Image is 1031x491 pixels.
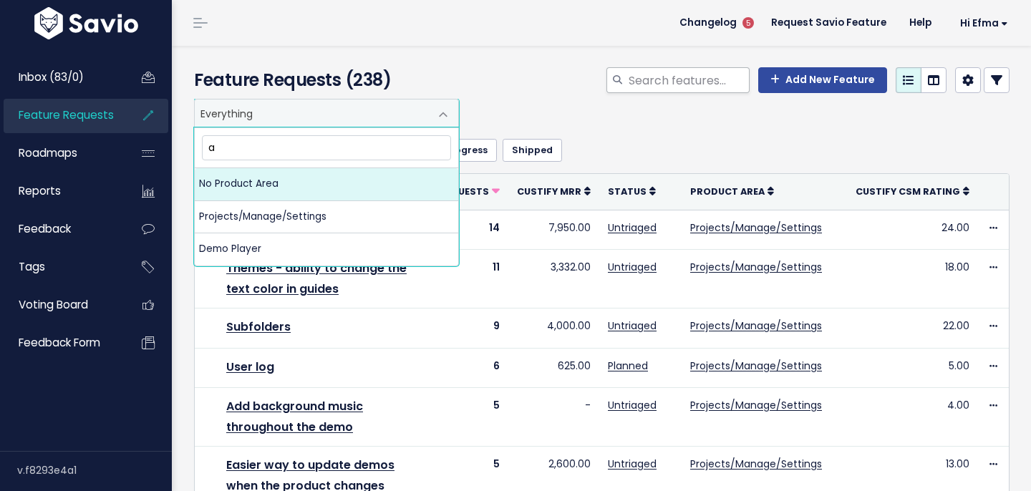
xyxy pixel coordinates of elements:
span: Inbox (83/0) [19,69,84,84]
li: Projects/Manage/Settings [195,201,458,233]
a: Product Area [690,184,774,198]
a: Help [898,12,943,34]
span: Voting Board [19,297,88,312]
span: Requests [439,185,489,198]
td: 4,000.00 [508,308,599,348]
a: Subfolders [226,319,291,335]
a: User log [226,359,274,375]
a: Reports [4,175,119,208]
td: 625.00 [508,348,599,387]
td: 3,332.00 [508,249,599,308]
span: Everything [195,99,430,127]
a: Hi Efma [943,12,1020,34]
span: Hi Efma [960,18,1008,29]
span: Feature Requests [19,107,114,122]
span: Custify csm rating [856,185,960,198]
a: Feedback form [4,326,119,359]
a: Custify csm rating [856,184,969,198]
a: Untriaged [608,398,657,412]
span: Roadmaps [19,145,77,160]
a: Projects/Manage/Settings [690,319,822,333]
a: Projects/Manage/Settings [690,457,822,471]
a: Planned [608,359,648,373]
td: 14 [430,210,508,249]
a: Shipped [503,139,562,162]
td: 6 [430,348,508,387]
span: Feedback [19,221,71,236]
td: 4.00 [847,387,978,447]
td: 24.00 [847,210,978,249]
li: Demo Player [195,233,458,265]
a: Untriaged [608,319,657,333]
span: Tags [19,259,45,274]
a: In Progress [424,139,497,162]
a: Projects/Manage/Settings [690,260,822,274]
a: Request Savio Feature [760,12,898,34]
a: Projects/Manage/Settings [690,359,822,373]
td: 18.00 [847,249,978,308]
a: Custify mrr [517,184,591,198]
td: 22.00 [847,308,978,348]
span: Reports [19,183,61,198]
a: Untriaged [608,457,657,471]
td: 7,950.00 [508,210,599,249]
a: Status [608,184,656,198]
a: Feedback [4,213,119,245]
li: No Product Area [195,168,458,200]
td: 9 [430,308,508,348]
span: Feedback form [19,335,100,350]
a: Add New Feature [758,67,887,93]
a: Inbox (83/0) [4,61,119,94]
a: Requests [439,184,500,198]
span: Changelog [679,18,737,28]
img: logo-white.9d6f32f41409.svg [31,7,142,39]
span: Everything [194,99,459,127]
span: 5 [742,17,754,29]
a: Roadmaps [4,137,119,170]
h4: Feature Requests (238) [194,67,452,93]
a: Feature Requests [4,99,119,132]
ul: Filter feature requests [194,139,1010,162]
input: Search features... [627,67,750,93]
td: 5 [430,387,508,447]
td: 11 [430,249,508,308]
a: Untriaged [608,220,657,235]
td: - [508,387,599,447]
span: Custify mrr [517,185,581,198]
a: Voting Board [4,288,119,321]
span: Product Area [690,185,765,198]
a: Tags [4,251,119,283]
span: Status [608,185,647,198]
td: 5.00 [847,348,978,387]
a: Add background music throughout the demo [226,398,363,435]
div: v.f8293e4a1 [17,452,172,489]
a: Themes - ability to change the text color in guides [226,260,407,297]
a: Projects/Manage/Settings [690,398,822,412]
a: Untriaged [608,260,657,274]
a: Projects/Manage/Settings [690,220,822,235]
